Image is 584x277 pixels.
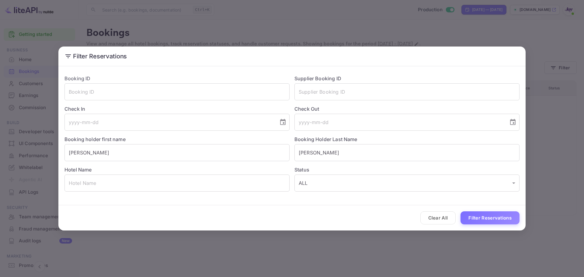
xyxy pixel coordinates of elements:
[294,175,520,192] div: ALL
[294,83,520,100] input: Supplier Booking ID
[64,136,126,142] label: Booking holder first name
[64,144,290,161] input: Holder First Name
[294,136,357,142] label: Booking Holder Last Name
[64,167,92,173] label: Hotel Name
[64,105,290,113] label: Check In
[64,175,290,192] input: Hotel Name
[294,75,341,81] label: Supplier Booking ID
[507,116,519,128] button: Choose date
[294,105,520,113] label: Check Out
[277,116,289,128] button: Choose date
[64,83,290,100] input: Booking ID
[58,47,526,66] h2: Filter Reservations
[64,114,274,131] input: yyyy-mm-dd
[294,144,520,161] input: Holder Last Name
[420,211,456,224] button: Clear All
[461,211,520,224] button: Filter Reservations
[294,166,520,173] label: Status
[64,75,91,81] label: Booking ID
[294,114,504,131] input: yyyy-mm-dd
